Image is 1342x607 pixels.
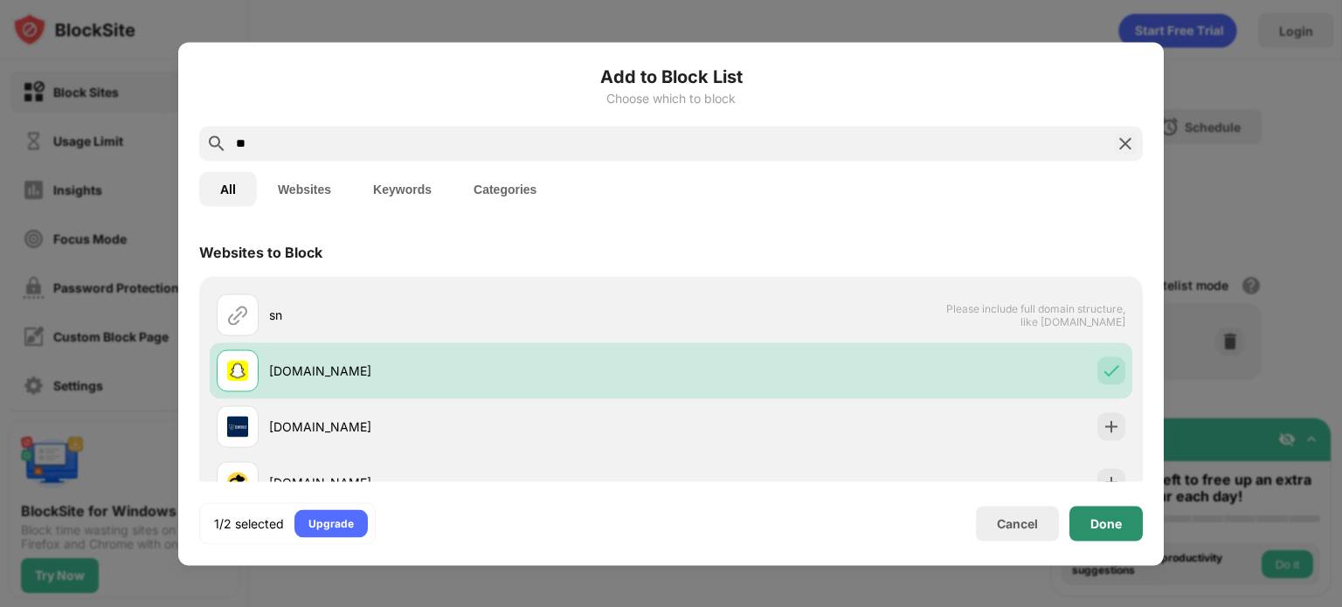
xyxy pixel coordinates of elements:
div: Cancel [997,516,1038,531]
div: [DOMAIN_NAME] [269,417,671,436]
h6: Add to Block List [199,63,1143,89]
div: 1/2 selected [214,514,284,532]
span: Please include full domain structure, like [DOMAIN_NAME] [945,301,1125,328]
div: Websites to Block [199,243,322,260]
img: search.svg [206,133,227,154]
button: Keywords [352,171,453,206]
div: Done [1090,516,1122,530]
div: sn [269,306,671,324]
div: [DOMAIN_NAME] [269,473,671,492]
img: url.svg [227,304,248,325]
button: All [199,171,257,206]
button: Websites [257,171,352,206]
button: Categories [453,171,557,206]
div: [DOMAIN_NAME] [269,362,671,380]
img: favicons [227,360,248,381]
img: search-close [1115,133,1136,154]
div: Choose which to block [199,91,1143,105]
img: favicons [227,416,248,437]
div: Upgrade [308,514,354,532]
img: favicons [227,472,248,493]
